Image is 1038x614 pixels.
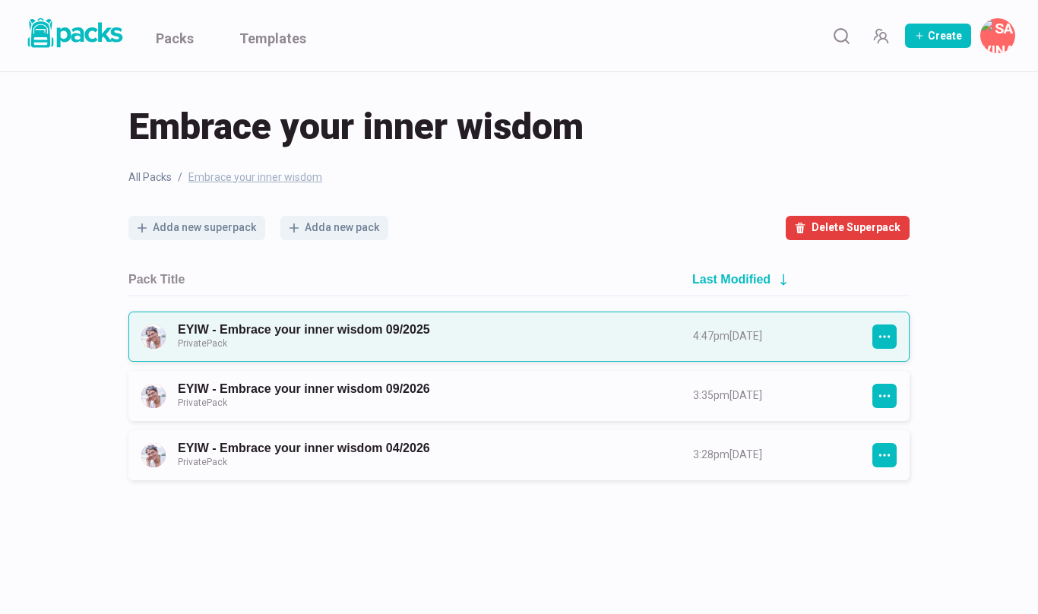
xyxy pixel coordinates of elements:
[128,103,584,151] span: Embrace your inner wisdom
[692,272,771,286] h2: Last Modified
[980,18,1015,53] button: Savina Tilmann
[23,15,125,51] img: Packs logo
[128,169,910,185] nav: breadcrumb
[826,21,856,51] button: Search
[128,216,265,240] button: Adda new superpack
[128,272,185,286] h2: Pack Title
[280,216,388,240] button: Adda new pack
[786,216,910,240] button: Delete Superpack
[866,21,896,51] button: Manage Team Invites
[23,15,125,56] a: Packs logo
[905,24,971,48] button: Create Pack
[128,169,172,185] a: All Packs
[178,169,182,185] span: /
[188,169,322,185] span: Embrace your inner wisdom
